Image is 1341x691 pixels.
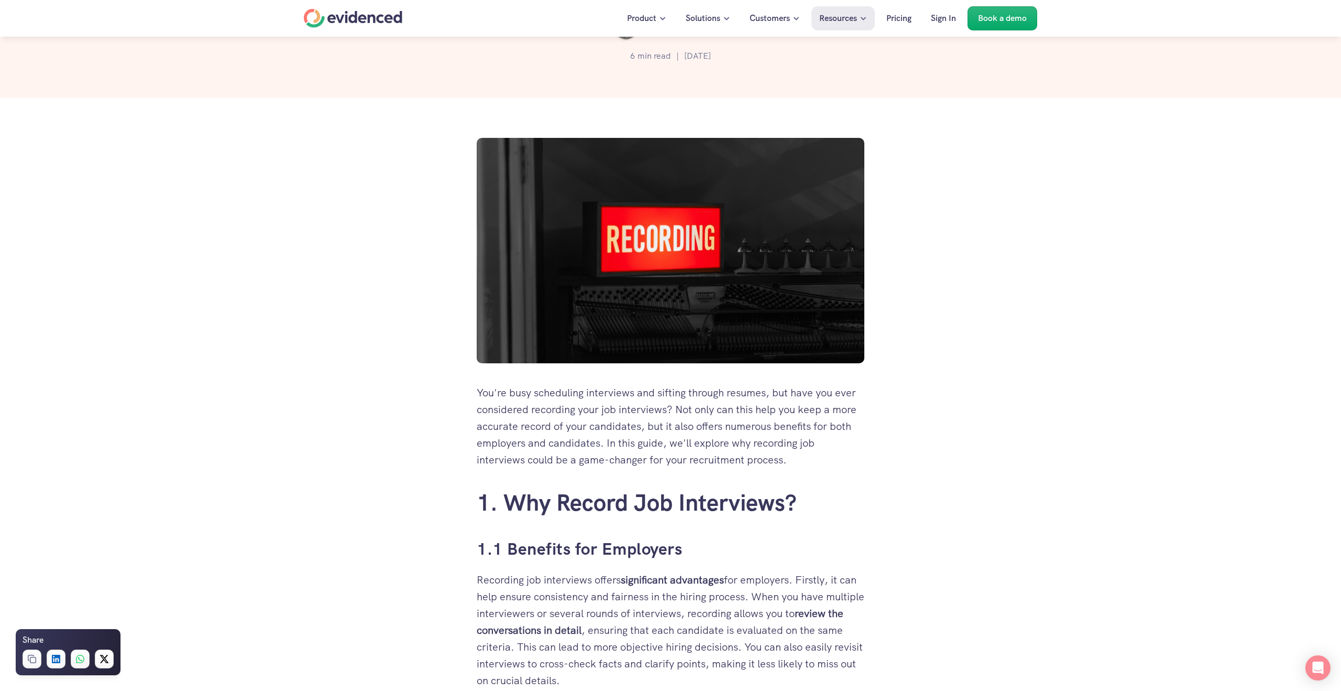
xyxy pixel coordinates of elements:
[477,538,682,560] a: 1.1 Benefits for Employers
[686,12,720,25] p: Solutions
[630,49,635,63] p: 6
[923,6,964,30] a: Sign In
[878,6,919,30] a: Pricing
[886,12,911,25] p: Pricing
[477,571,864,689] p: Recording job interviews offers for employers. Firstly, it can help ensure consistency and fairne...
[684,49,711,63] p: [DATE]
[1305,655,1331,681] div: Open Intercom Messenger
[477,384,864,468] p: You're busy scheduling interviews and sifting through resumes, but have you ever considered recor...
[750,12,790,25] p: Customers
[931,12,956,25] p: Sign In
[819,12,857,25] p: Resources
[637,49,671,63] p: min read
[978,12,1027,25] p: Book a demo
[676,49,679,63] p: |
[477,488,796,517] a: 1. Why Record Job Interviews?
[621,573,724,587] strong: significant advantages
[477,138,864,363] img: Recording light indicator
[968,6,1037,30] a: Book a demo
[23,633,43,647] h6: Share
[627,12,656,25] p: Product
[304,9,402,28] a: Home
